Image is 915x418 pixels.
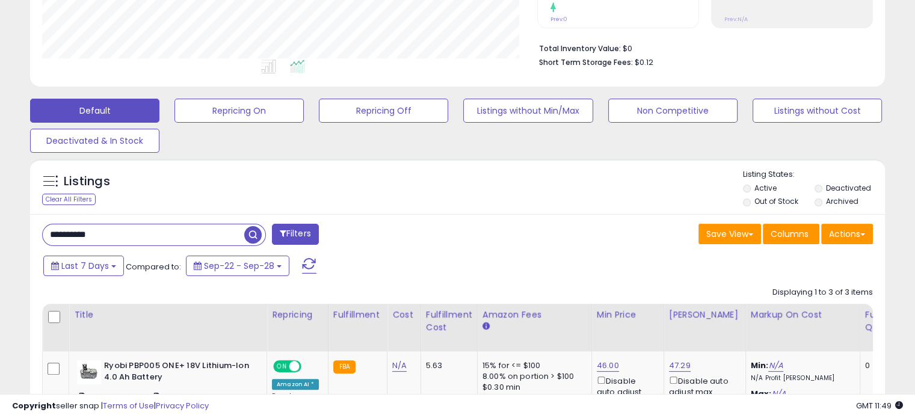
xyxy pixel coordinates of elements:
[61,260,109,272] span: Last 7 Days
[43,256,124,276] button: Last 7 Days
[669,309,741,321] div: [PERSON_NAME]
[300,361,319,372] span: OFF
[482,360,582,371] div: 15% for <= $100
[482,321,490,332] small: Amazon Fees.
[333,360,356,373] small: FBA
[825,183,870,193] label: Deactivated
[274,361,289,372] span: ON
[426,309,472,334] div: Fulfillment Cost
[771,228,809,240] span: Columns
[635,57,653,68] span: $0.12
[333,309,382,321] div: Fulfillment
[597,309,659,321] div: Min Price
[156,400,209,411] a: Privacy Policy
[754,196,798,206] label: Out of Stock
[745,304,860,351] th: The percentage added to the cost of goods (COGS) that forms the calculator for Min & Max prices.
[751,309,855,321] div: Markup on Cost
[204,260,274,272] span: Sep-22 - Sep-28
[103,400,154,411] a: Terms of Use
[539,57,633,67] b: Short Term Storage Fees:
[539,43,621,54] b: Total Inventory Value:
[482,309,587,321] div: Amazon Fees
[482,382,582,393] div: $0.30 min
[272,224,319,245] button: Filters
[669,374,736,398] div: Disable auto adjust max
[319,99,448,123] button: Repricing Off
[174,99,304,123] button: Repricing On
[698,224,761,244] button: Save View
[724,16,748,23] small: Prev: N/A
[763,224,819,244] button: Columns
[865,360,902,371] div: 0
[821,224,873,244] button: Actions
[272,379,319,390] div: Amazon AI *
[753,99,882,123] button: Listings without Cost
[772,287,873,298] div: Displaying 1 to 3 of 3 items
[104,360,250,386] b: Ryobi PBP005 ONE+ 18V Lithium-Ion 4.0 Ah Battery
[64,173,110,190] h5: Listings
[754,183,777,193] label: Active
[669,360,691,372] a: 47.29
[597,360,619,372] a: 46.00
[42,194,96,205] div: Clear All Filters
[865,309,907,334] div: Fulfillable Quantity
[597,374,655,409] div: Disable auto adjust min
[482,371,582,382] div: 8.00% on portion > $100
[12,400,56,411] strong: Copyright
[30,129,159,153] button: Deactivated & In Stock
[463,99,593,123] button: Listings without Min/Max
[743,169,885,180] p: Listing States:
[825,196,858,206] label: Archived
[126,261,181,272] span: Compared to:
[856,400,903,411] span: 2025-10-6 11:49 GMT
[77,360,101,384] img: 31O-m-md-PL._SL40_.jpg
[751,374,851,383] p: N/A Profit [PERSON_NAME]
[12,401,209,412] div: seller snap | |
[392,360,407,372] a: N/A
[30,99,159,123] button: Default
[74,309,262,321] div: Title
[768,360,783,372] a: N/A
[392,309,416,321] div: Cost
[550,16,567,23] small: Prev: 0
[426,360,468,371] div: 5.63
[539,40,864,55] li: $0
[751,360,769,371] b: Min:
[272,309,323,321] div: Repricing
[186,256,289,276] button: Sep-22 - Sep-28
[608,99,738,123] button: Non Competitive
